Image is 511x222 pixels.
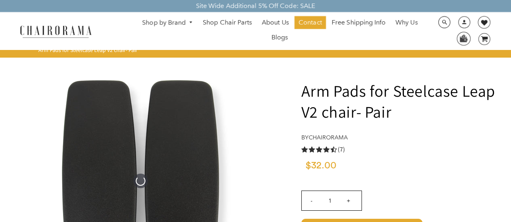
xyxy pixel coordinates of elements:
[328,16,390,29] a: Free Shipping Info
[339,191,358,210] input: +
[305,160,341,172] span: $32.00
[395,19,418,27] span: Why Us
[301,134,511,141] h4: by
[271,33,288,42] span: Blogs
[294,16,326,29] a: Contact
[262,19,289,27] span: About Us
[138,17,197,29] a: Shop by Brand
[332,19,386,27] span: Free Shipping Info
[457,32,470,44] img: WhatsApp_Image_2024-07-12_at_16.23.01.webp
[19,176,262,185] a: Arm Pads for Steelcase Leap V2 chair- Pair - chairorama
[130,16,429,46] nav: DesktopNavigation
[302,191,321,210] input: -
[301,80,511,122] h1: Arm Pads for Steelcase Leap V2 chair- Pair
[299,19,322,27] span: Contact
[391,16,422,29] a: Why Us
[199,16,256,29] a: Shop Chair Parts
[258,16,293,29] a: About Us
[301,145,511,154] a: 4.4 rating (7 votes)
[267,31,292,44] a: Blogs
[338,145,345,154] span: (7)
[15,24,96,38] img: chairorama
[309,134,348,141] a: chairorama
[203,19,252,27] span: Shop Chair Parts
